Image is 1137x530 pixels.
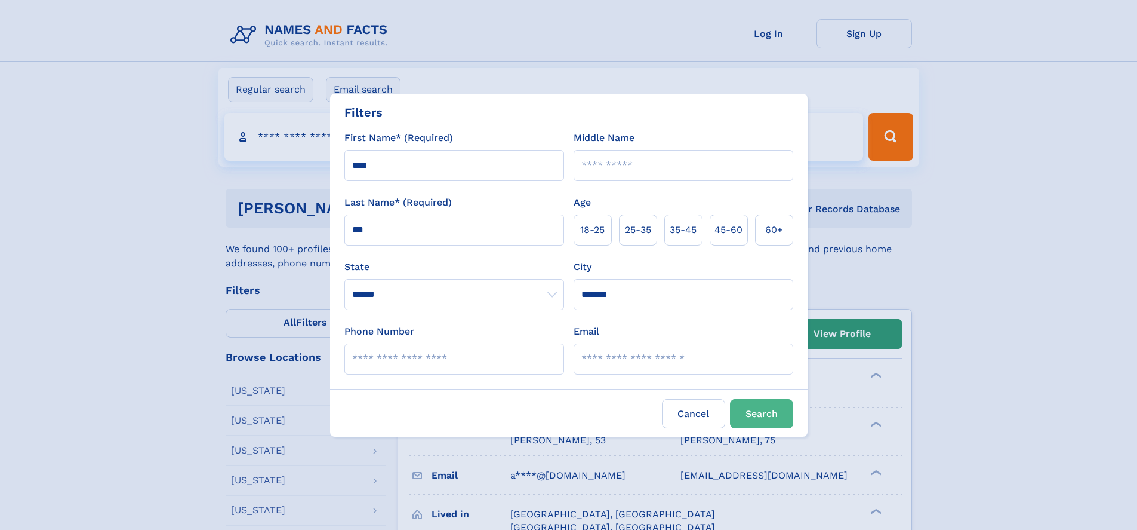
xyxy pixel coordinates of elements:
[670,223,697,237] span: 35‑45
[344,195,452,210] label: Last Name* (Required)
[574,324,599,339] label: Email
[714,223,742,237] span: 45‑60
[574,195,591,210] label: Age
[344,324,414,339] label: Phone Number
[662,399,725,428] label: Cancel
[580,223,605,237] span: 18‑25
[730,399,793,428] button: Search
[574,260,591,274] label: City
[625,223,651,237] span: 25‑35
[344,131,453,145] label: First Name* (Required)
[344,260,564,274] label: State
[344,103,383,121] div: Filters
[765,223,783,237] span: 60+
[574,131,634,145] label: Middle Name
